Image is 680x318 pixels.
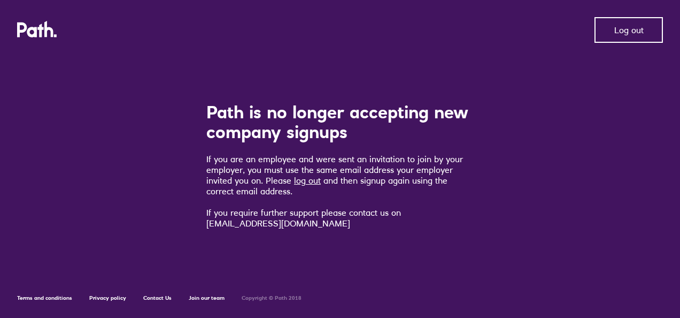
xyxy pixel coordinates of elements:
a: Terms and conditions [17,294,72,301]
p: If you are an employee and were sent an invitation to join by your employer, you must use the sam... [206,154,474,229]
a: Privacy policy [89,294,126,301]
a: Join our team [189,294,225,301]
button: Log out [594,17,663,43]
a: log out [294,175,321,186]
span: Log out [614,25,644,35]
a: Contact Us [143,294,172,301]
h1: Path is no longer accepting new company signups [206,103,474,142]
h6: Copyright © Path 2018 [242,295,302,301]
